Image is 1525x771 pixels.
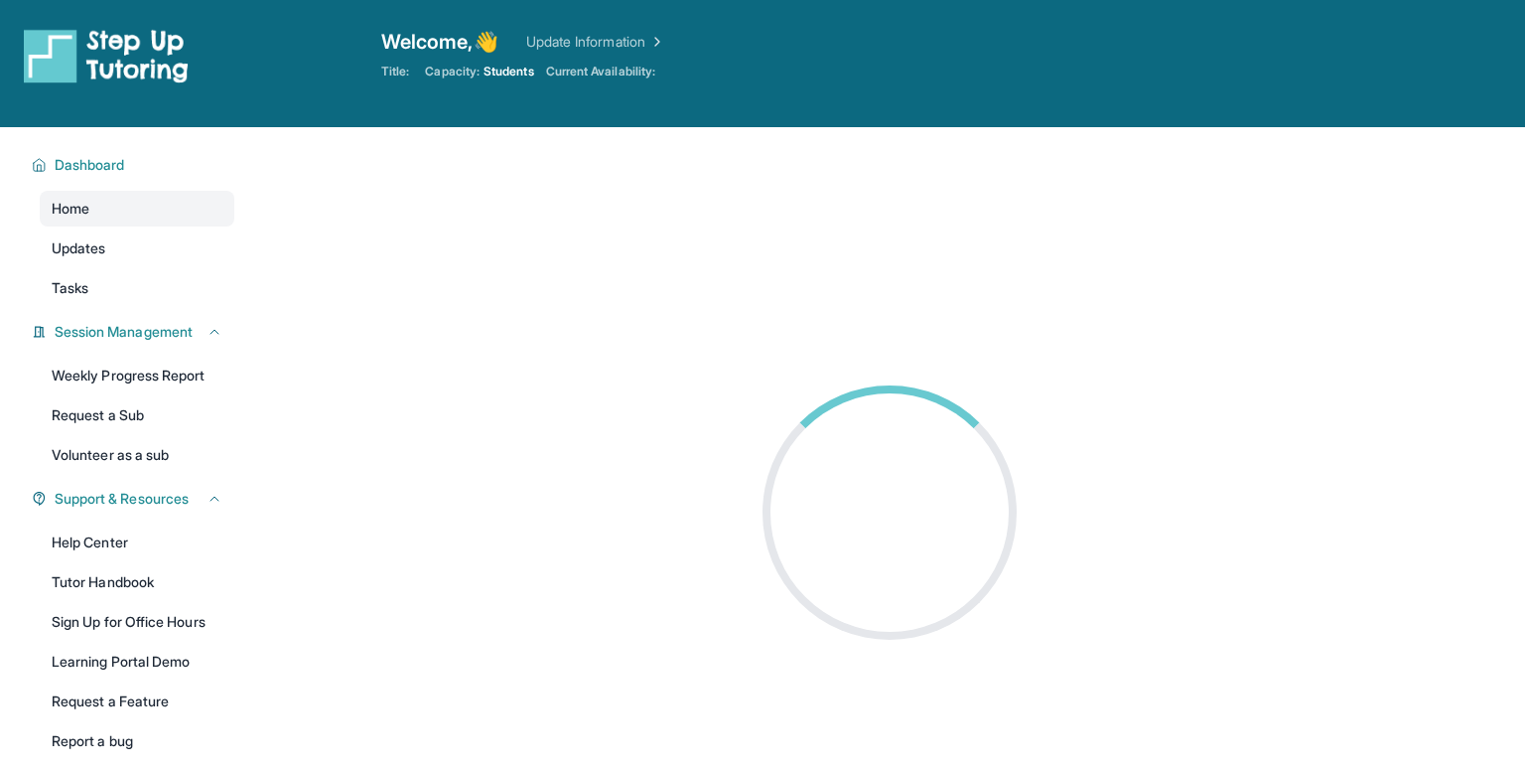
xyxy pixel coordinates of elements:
[40,684,234,719] a: Request a Feature
[484,64,534,79] span: Students
[381,28,498,56] span: Welcome, 👋
[381,64,409,79] span: Title:
[47,489,222,509] button: Support & Resources
[40,270,234,306] a: Tasks
[40,525,234,560] a: Help Center
[40,644,234,680] a: Learning Portal Demo
[52,238,106,258] span: Updates
[40,604,234,640] a: Sign Up for Office Hours
[40,397,234,433] a: Request a Sub
[40,723,234,759] a: Report a bug
[546,64,655,79] span: Current Availability:
[52,278,88,298] span: Tasks
[425,64,480,79] span: Capacity:
[40,564,234,600] a: Tutor Handbook
[40,437,234,473] a: Volunteer as a sub
[40,191,234,227] a: Home
[55,155,125,175] span: Dashboard
[40,231,234,266] a: Updates
[52,199,89,219] span: Home
[645,32,665,52] img: Chevron Right
[24,28,189,83] img: logo
[47,155,222,175] button: Dashboard
[55,322,193,342] span: Session Management
[526,32,665,52] a: Update Information
[55,489,189,509] span: Support & Resources
[40,358,234,393] a: Weekly Progress Report
[47,322,222,342] button: Session Management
